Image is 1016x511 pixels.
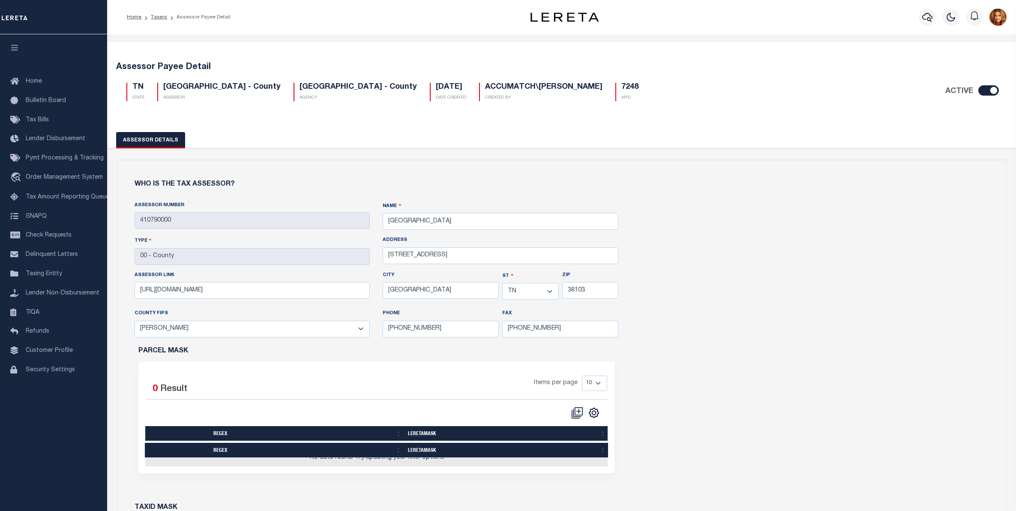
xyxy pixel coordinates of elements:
[26,252,78,258] span: Delinquent Letters
[26,194,109,200] span: Tax Amount Reporting Queue
[26,174,103,180] span: Order Management System
[26,367,75,373] span: Security Settings
[135,202,184,209] label: Assessor Number
[26,232,72,238] span: Check Requests
[26,328,49,334] span: Refunds
[26,117,49,123] span: Tax Bills
[116,132,185,148] button: Assessor Details
[530,12,599,22] img: logo-dark.svg
[145,450,609,466] td: No data found. Try updating your filter options
[26,309,39,315] span: TIQA
[436,83,466,92] h5: [DATE]
[26,213,47,219] span: SNAPQ
[26,98,66,104] span: Bulletin Board
[436,95,466,101] p: DATE CREATED
[135,272,174,279] label: ASSESSOR LINK
[163,95,281,101] p: ASSESSOR
[405,426,609,441] th: leretamask: activate to sort column ascending
[127,15,141,20] a: Home
[383,272,394,279] label: CITY
[300,83,417,92] h5: [GEOGRAPHIC_DATA] - County
[26,290,99,296] span: Lender Non-Disbursement
[383,310,400,317] label: PHONE
[945,85,973,97] label: ACTIVE
[210,426,405,441] th: regex: activate to sort column ascending
[383,202,401,210] label: NAME
[135,181,235,188] h6: Who is the tax assessor?
[135,310,168,317] label: COUNTY FIPS
[502,272,513,280] label: ST
[26,155,104,161] span: Pymt Processing & Tracking
[621,83,638,92] h5: 7248
[210,443,405,458] th: regex: activate to sort column ascending
[26,78,42,84] span: Home
[502,310,512,317] label: FAX
[26,348,73,354] span: Customer Profile
[138,348,615,355] h6: PARCEL MASK
[26,136,85,142] span: Lender Disbursement
[405,443,609,458] th: leretamask: activate to sort column ascending
[26,271,62,277] span: Taxing Entity
[132,95,144,101] p: STATE
[562,272,570,279] label: Zip
[116,62,1007,72] h5: Assessor Payee Detail
[163,83,281,92] h5: [GEOGRAPHIC_DATA] - County
[383,237,407,244] label: ADDRESS
[534,379,578,388] span: Items per page
[135,237,152,245] label: Type
[167,13,231,21] li: Assessor Payee Detail
[151,15,167,20] a: Taxers
[160,382,187,396] label: Result
[485,83,602,92] h5: ACCUMATCH\[PERSON_NAME]
[300,95,417,101] p: AGENCY
[485,95,602,101] p: CREATED BY
[10,172,24,183] i: travel_explore
[153,385,158,394] span: 0
[132,83,144,92] h5: TN
[621,95,638,101] p: APID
